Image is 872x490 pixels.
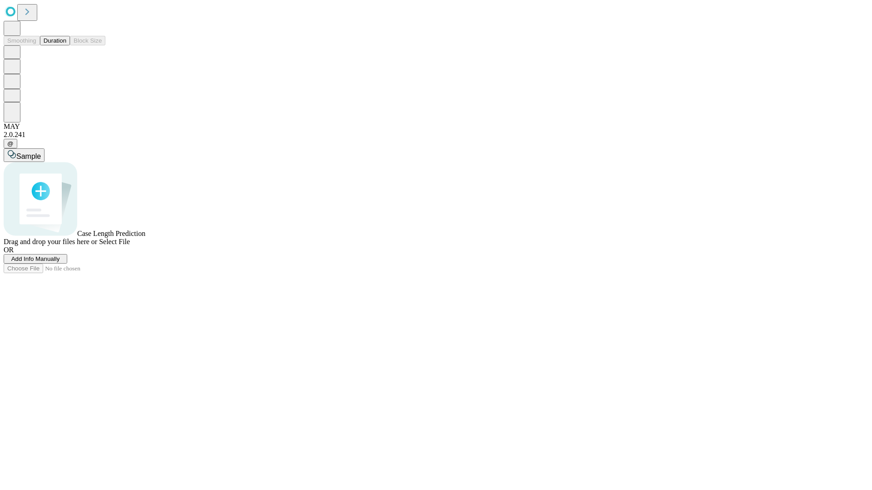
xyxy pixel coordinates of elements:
[11,255,60,262] span: Add Info Manually
[40,36,70,45] button: Duration
[77,230,145,237] span: Case Length Prediction
[7,140,14,147] span: @
[16,152,41,160] span: Sample
[4,254,67,264] button: Add Info Manually
[4,139,17,148] button: @
[4,246,14,254] span: OR
[4,36,40,45] button: Smoothing
[70,36,105,45] button: Block Size
[4,122,868,131] div: MAY
[4,148,45,162] button: Sample
[4,238,97,245] span: Drag and drop your files here or
[4,131,868,139] div: 2.0.241
[99,238,130,245] span: Select File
